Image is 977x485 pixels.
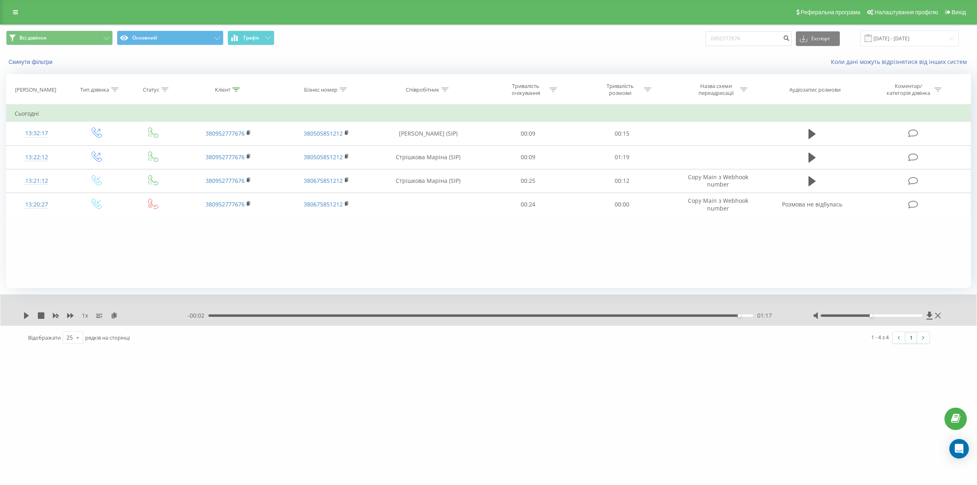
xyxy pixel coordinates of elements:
div: Open Intercom Messenger [949,439,969,459]
span: рядків на сторінці [85,334,130,341]
span: Налаштування профілю [874,9,938,15]
td: 00:15 [575,122,669,145]
span: Реферальна програма [801,9,861,15]
td: Сьогодні [7,105,971,122]
div: Клієнт [215,86,230,93]
span: - 00:02 [188,312,208,320]
div: Тривалість розмови [598,83,642,97]
div: 13:32:17 [15,125,59,141]
a: 380675851212 [304,200,343,208]
button: Експорт [796,31,840,46]
div: Accessibility label [738,314,741,317]
input: Пошук за номером [705,31,792,46]
td: Copy Main з Webhook number [669,193,767,216]
div: 13:21:12 [15,173,59,189]
td: Стрішкова Маріна (SIP) [375,169,481,193]
span: Вихід [952,9,966,15]
a: Коли дані можуть відрізнятися вiд інших систем [831,58,971,66]
div: Аудіозапис розмови [789,86,841,93]
td: Copy Main з Webhook number [669,169,767,193]
button: Всі дзвінки [6,31,113,45]
div: Назва схеми переадресації [694,83,738,97]
a: 380675851212 [304,177,343,184]
span: Розмова не відбулась [782,200,842,208]
div: Тип дзвінка [80,86,109,93]
div: Бізнес номер [304,86,337,93]
td: 00:24 [481,193,575,216]
a: 1 [905,332,917,343]
span: Відображати [28,334,61,341]
div: Accessibility label [870,314,873,317]
td: 00:25 [481,169,575,193]
div: [PERSON_NAME] [15,86,56,93]
a: 380952777676 [206,177,245,184]
a: 380952777676 [206,200,245,208]
div: 13:22:12 [15,149,59,165]
td: 01:19 [575,145,669,169]
td: 00:09 [481,122,575,145]
button: Скинути фільтри [6,58,57,66]
a: 380952777676 [206,129,245,137]
a: 380952777676 [206,153,245,161]
button: Основний [117,31,223,45]
span: Всі дзвінки [20,35,46,41]
td: Стрішкова Маріна (SIP) [375,145,481,169]
td: 00:00 [575,193,669,216]
div: Статус [143,86,159,93]
a: 380505851212 [304,153,343,161]
div: 13:20:27 [15,197,59,213]
span: Графік [243,35,259,41]
td: 00:09 [481,145,575,169]
div: 25 [66,334,73,342]
span: 1 x [82,312,88,320]
div: Тривалість очікування [504,83,548,97]
div: Коментар/категорія дзвінка [885,83,932,97]
div: 1 - 4 з 4 [871,333,889,341]
td: 00:12 [575,169,669,193]
div: Співробітник [406,86,439,93]
a: 380505851212 [304,129,343,137]
td: [PERSON_NAME] (SIP) [375,122,481,145]
button: Графік [228,31,274,45]
span: 01:17 [757,312,772,320]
